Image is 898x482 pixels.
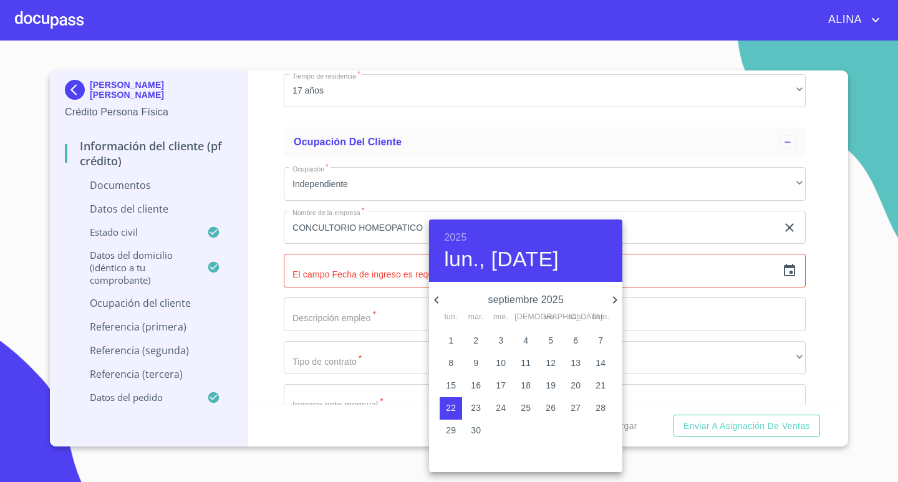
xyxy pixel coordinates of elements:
[440,375,462,397] button: 15
[598,334,603,347] p: 7
[448,334,453,347] p: 1
[440,330,462,352] button: 1
[596,357,606,369] p: 14
[471,402,481,414] p: 23
[564,352,587,375] button: 13
[546,402,556,414] p: 26
[514,352,537,375] button: 11
[490,375,512,397] button: 17
[465,352,487,375] button: 9
[490,352,512,375] button: 10
[490,311,512,324] span: mié.
[465,375,487,397] button: 16
[539,330,562,352] button: 5
[514,375,537,397] button: 18
[571,357,581,369] p: 13
[539,397,562,420] button: 26
[446,424,456,436] p: 29
[521,402,531,414] p: 25
[571,379,581,392] p: 20
[498,334,503,347] p: 3
[523,334,528,347] p: 4
[589,375,612,397] button: 21
[539,375,562,397] button: 19
[564,330,587,352] button: 6
[564,311,587,324] span: sáb.
[446,402,456,414] p: 22
[521,357,531,369] p: 11
[440,397,462,420] button: 22
[444,229,466,246] button: 2025
[440,311,462,324] span: lun.
[589,330,612,352] button: 7
[473,334,478,347] p: 2
[514,397,537,420] button: 25
[589,352,612,375] button: 14
[448,357,453,369] p: 8
[465,420,487,442] button: 30
[444,246,559,272] button: lun., [DATE]
[573,334,578,347] p: 6
[496,379,506,392] p: 17
[490,397,512,420] button: 24
[465,311,487,324] span: mar.
[571,402,581,414] p: 27
[440,352,462,375] button: 8
[546,357,556,369] p: 12
[473,357,478,369] p: 9
[444,292,607,307] p: septiembre 2025
[596,379,606,392] p: 21
[465,330,487,352] button: 2
[564,375,587,397] button: 20
[471,424,481,436] p: 30
[496,357,506,369] p: 10
[546,379,556,392] p: 19
[490,330,512,352] button: 3
[465,397,487,420] button: 23
[521,379,531,392] p: 18
[446,379,456,392] p: 15
[514,330,537,352] button: 4
[496,402,506,414] p: 24
[589,311,612,324] span: dom.
[539,352,562,375] button: 12
[471,379,481,392] p: 16
[514,311,537,324] span: [DEMOGRAPHIC_DATA].
[440,420,462,442] button: 29
[539,311,562,324] span: vie.
[589,397,612,420] button: 28
[596,402,606,414] p: 28
[564,397,587,420] button: 27
[548,334,553,347] p: 5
